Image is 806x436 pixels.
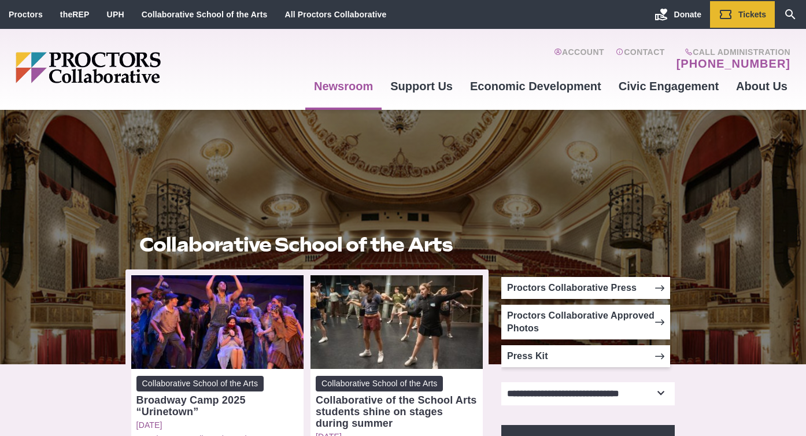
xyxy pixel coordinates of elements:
[305,71,382,102] a: Newsroom
[107,10,124,19] a: UPH
[673,47,790,57] span: Call Administration
[501,277,670,299] a: Proctors Collaborative Press
[610,71,727,102] a: Civic Engagement
[738,10,766,19] span: Tickets
[554,47,604,71] a: Account
[142,10,268,19] a: Collaborative School of the Arts
[616,47,665,71] a: Contact
[674,10,701,19] span: Donate
[316,376,443,391] span: Collaborative School of the Arts
[60,10,90,19] a: theREP
[9,10,43,19] a: Proctors
[676,57,790,71] a: [PHONE_NUMBER]
[316,394,478,429] div: Collaborative of the School Arts students shine on stages during summer
[136,420,298,430] a: [DATE]
[710,1,775,28] a: Tickets
[136,376,298,417] a: Collaborative School of the Arts Broadway Camp 2025 “Urinetown”
[136,394,298,417] div: Broadway Camp 2025 “Urinetown”
[646,1,710,28] a: Donate
[501,345,670,367] a: Press Kit
[16,52,250,83] img: Proctors logo
[382,71,461,102] a: Support Us
[136,376,264,391] span: Collaborative School of the Arts
[501,382,675,405] select: Select category
[775,1,806,28] a: Search
[461,71,610,102] a: Economic Development
[727,71,796,102] a: About Us
[139,234,475,256] h1: Collaborative School of the Arts
[501,305,670,339] a: Proctors Collaborative Approved Photos
[316,376,478,429] a: Collaborative School of the Arts Collaborative of the School Arts students shine on stages during...
[284,10,386,19] a: All Proctors Collaborative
